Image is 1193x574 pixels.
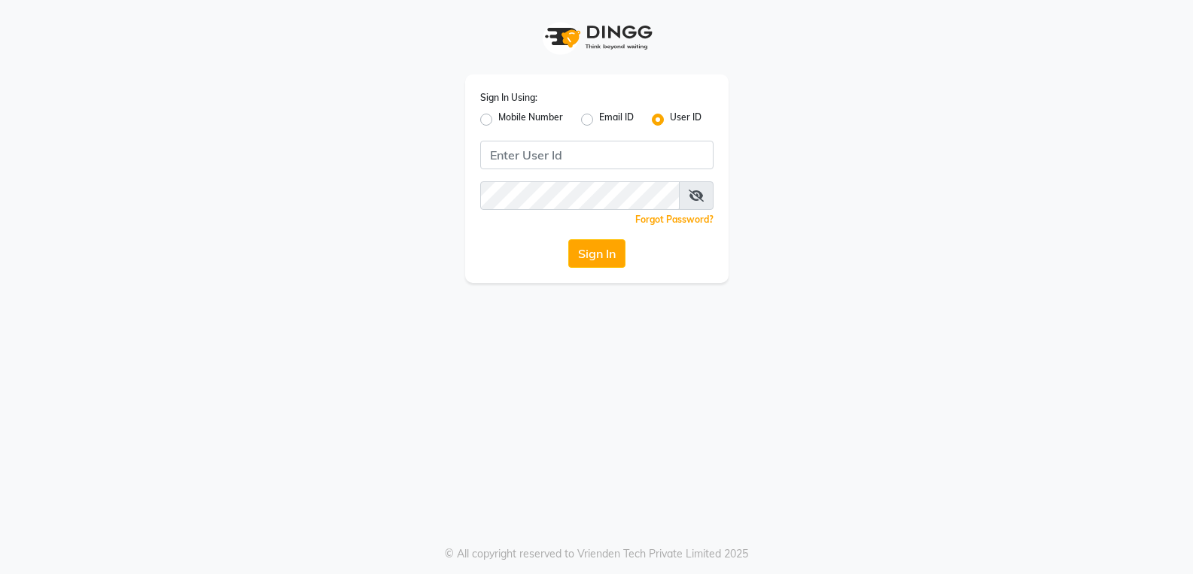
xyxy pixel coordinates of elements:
label: User ID [670,111,701,129]
button: Sign In [568,239,625,268]
input: Username [480,141,714,169]
a: Forgot Password? [635,214,714,225]
label: Email ID [599,111,634,129]
label: Mobile Number [498,111,563,129]
label: Sign In Using: [480,91,537,105]
img: logo1.svg [537,15,657,59]
input: Username [480,181,680,210]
